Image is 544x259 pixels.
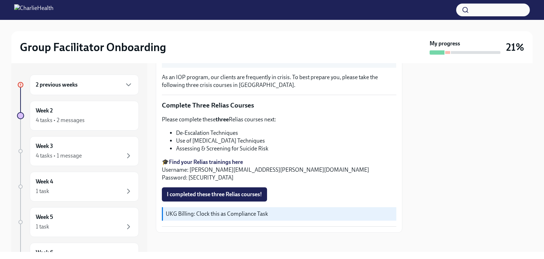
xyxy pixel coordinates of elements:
h2: Group Facilitator Onboarding [20,40,166,54]
div: 4 tasks • 2 messages [36,116,85,124]
h6: Week 5 [36,213,53,221]
p: 🎓 Username: [PERSON_NAME][EMAIL_ADDRESS][PERSON_NAME][DOMAIN_NAME] Password: [SECURITY_DATA] [162,158,396,182]
a: Find your Relias trainings here [169,159,243,165]
h6: Week 2 [36,107,53,115]
h6: Week 3 [36,142,53,150]
strong: My progress [430,40,460,48]
div: 4 tasks • 1 message [36,152,82,160]
strong: three [216,116,229,123]
li: Assessing & Screening for Suicide Risk [176,145,396,153]
h6: Week 6 [36,249,53,257]
p: As an IOP program, our clients are frequently in crisis. To best prepare you, please take the fol... [162,73,396,89]
p: Please complete these Relias courses next: [162,116,396,123]
img: CharlieHealth [14,4,53,16]
div: 1 task [36,223,49,231]
a: Week 24 tasks • 2 messages [17,101,139,131]
a: Week 51 task [17,207,139,237]
a: Week 34 tasks • 1 message [17,136,139,166]
span: I completed these three Relias courses! [167,191,262,198]
h3: 21% [506,41,524,54]
h6: Week 4 [36,178,53,186]
p: Complete Three Relias Courses [162,101,396,110]
div: 1 task [36,187,49,195]
p: UKG Billing: Clock this as Compliance Task [166,210,393,218]
li: Use of [MEDICAL_DATA] Techniques [176,137,396,145]
button: I completed these three Relias courses! [162,187,267,202]
div: 2 previous weeks [30,75,139,95]
h6: 2 previous weeks [36,81,78,89]
a: Week 41 task [17,172,139,202]
li: De-Escalation Techniques [176,129,396,137]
